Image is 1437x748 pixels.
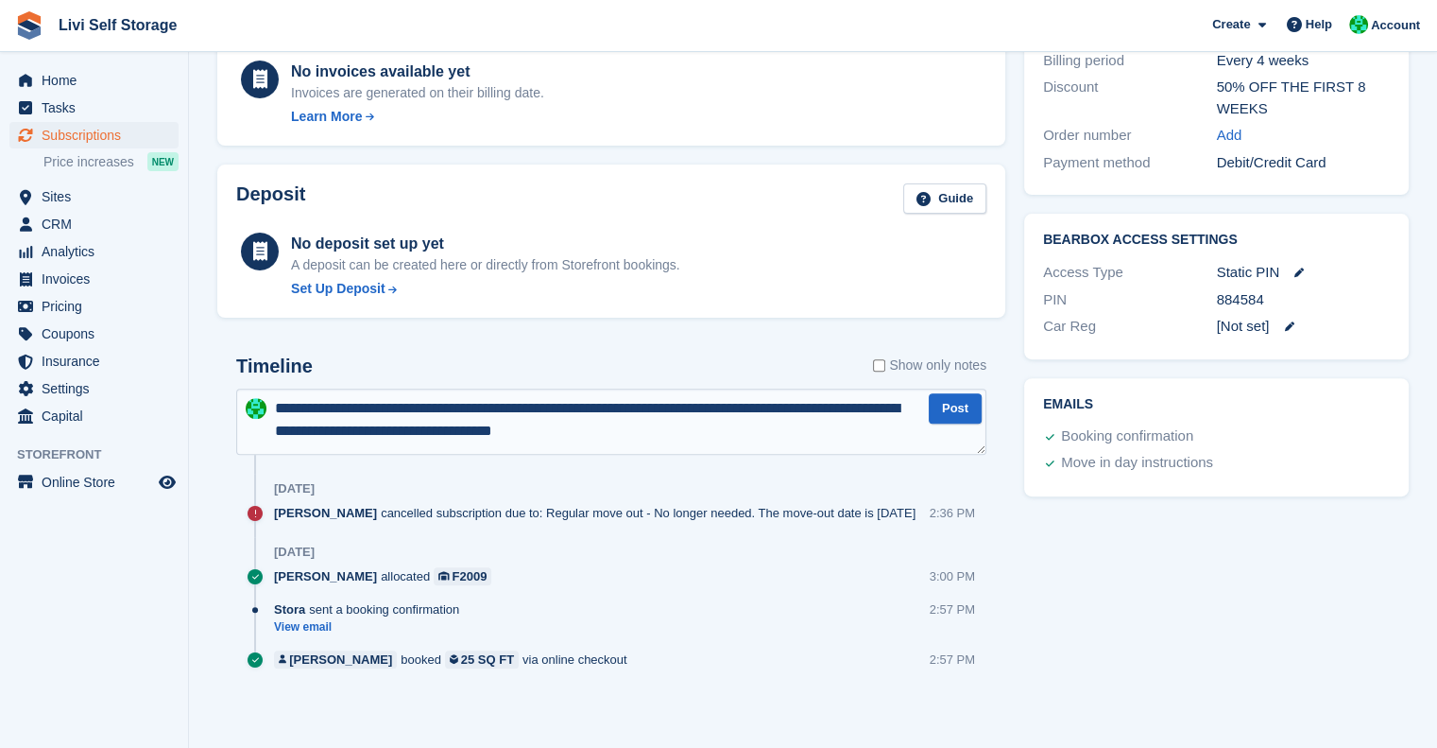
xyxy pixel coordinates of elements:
[873,356,885,375] input: Show only notes
[42,122,155,148] span: Subscriptions
[1306,15,1332,34] span: Help
[42,321,155,347] span: Coupons
[289,651,392,669] div: [PERSON_NAME]
[236,183,305,215] h2: Deposit
[9,266,179,292] a: menu
[274,504,925,522] div: cancelled subscription due to: Regular move out - No longer needed. The move-out date is [DATE]
[461,651,514,669] div: 25 SQ FT
[1043,50,1217,72] div: Billing period
[1043,233,1390,248] h2: BearBox Access Settings
[1349,15,1368,34] img: Joe Robertson
[42,266,155,292] span: Invoices
[42,67,155,94] span: Home
[9,95,179,121] a: menu
[236,356,313,377] h2: Timeline
[42,293,155,320] span: Pricing
[291,83,544,103] div: Invoices are generated on their billing date.
[930,504,975,522] div: 2:36 PM
[1371,16,1420,35] span: Account
[291,107,544,127] a: Learn More
[274,600,305,618] span: Stora
[1061,452,1213,475] div: Move in day instructions
[274,651,637,669] div: booked via online checkout
[930,600,975,618] div: 2:57 PM
[9,469,179,496] a: menu
[246,398,266,419] img: Joe Robertson
[43,153,134,171] span: Price increases
[291,61,544,83] div: No invoices available yet
[1043,289,1217,311] div: PIN
[1217,316,1391,338] div: [Not set]
[1217,152,1391,174] div: Debit/Credit Card
[274,567,501,585] div: allocated
[291,255,680,275] p: A deposit can be created here or directly from Storefront bookings.
[453,567,488,585] div: F2009
[291,233,680,255] div: No deposit set up yet
[42,95,155,121] span: Tasks
[274,600,469,618] div: sent a booking confirmation
[9,122,179,148] a: menu
[274,481,315,496] div: [DATE]
[15,11,43,40] img: stora-icon-8386f47178a22dfd0bd8f6a31ec36ba5ce8667c1dd55bd0f319d3a0aa187defe.svg
[9,348,179,374] a: menu
[51,9,184,41] a: Livi Self Storage
[9,375,179,402] a: menu
[9,238,179,265] a: menu
[9,183,179,210] a: menu
[1061,426,1193,448] div: Booking confirmation
[1217,50,1391,72] div: Every 4 weeks
[1217,77,1391,119] div: 50% OFF THE FIRST 8 WEEKS
[1043,262,1217,284] div: Access Type
[1043,125,1217,147] div: Order number
[147,152,179,171] div: NEW
[17,445,188,464] span: Storefront
[1217,125,1242,147] a: Add
[274,567,377,585] span: [PERSON_NAME]
[42,211,155,237] span: CRM
[929,393,982,425] button: Post
[1217,262,1391,284] div: Static PIN
[274,545,315,560] div: [DATE]
[903,183,986,215] a: Guide
[274,504,377,522] span: [PERSON_NAME]
[42,348,155,374] span: Insurance
[42,375,155,402] span: Settings
[1043,316,1217,338] div: Car Reg
[291,107,362,127] div: Learn More
[9,293,179,320] a: menu
[9,321,179,347] a: menu
[1043,77,1217,119] div: Discount
[9,211,179,237] a: menu
[156,471,179,494] a: Preview store
[1043,152,1217,174] div: Payment method
[42,403,155,429] span: Capital
[1043,397,1390,412] h2: Emails
[434,567,491,585] a: F2009
[42,183,155,210] span: Sites
[445,651,519,669] a: 25 SQ FT
[291,279,680,299] a: Set Up Deposit
[1212,15,1250,34] span: Create
[9,67,179,94] a: menu
[9,403,179,429] a: menu
[43,151,179,172] a: Price increases NEW
[930,567,975,585] div: 3:00 PM
[42,469,155,496] span: Online Store
[873,356,986,375] label: Show only notes
[274,651,397,669] a: [PERSON_NAME]
[274,619,469,635] a: View email
[291,279,385,299] div: Set Up Deposit
[930,651,975,669] div: 2:57 PM
[42,238,155,265] span: Analytics
[1217,289,1391,311] div: 884584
